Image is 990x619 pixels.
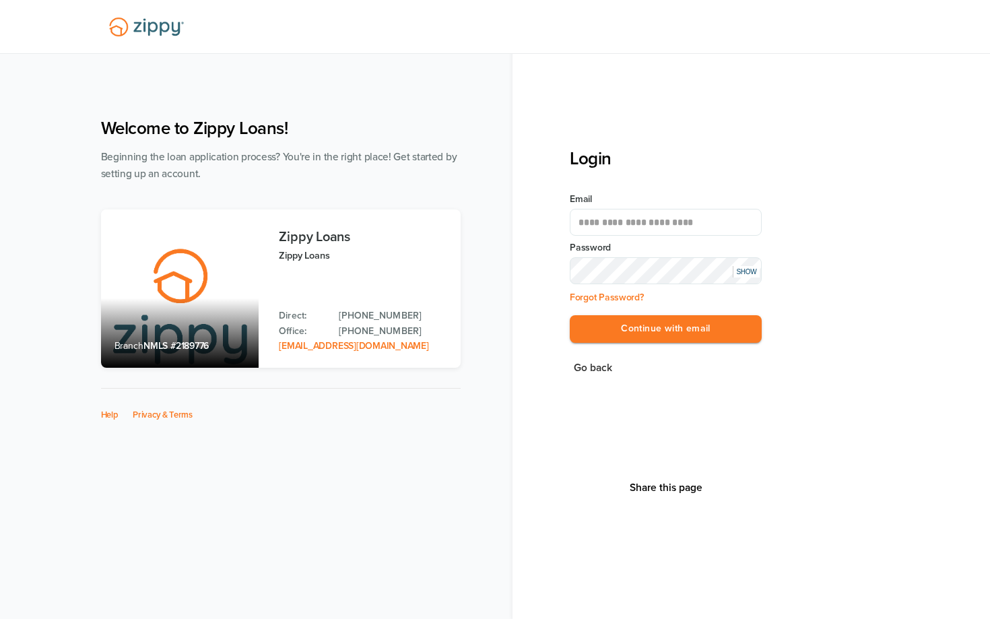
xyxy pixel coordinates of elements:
[133,410,193,420] a: Privacy & Terms
[570,209,762,236] input: Email Address
[626,481,706,494] button: Share This Page
[101,118,461,139] h1: Welcome to Zippy Loans!
[570,315,762,343] button: Continue with email
[279,308,325,323] p: Direct:
[101,11,192,42] img: Lender Logo
[101,151,457,180] span: Beginning the loan application process? You're in the right place! Get started by setting up an a...
[279,248,447,263] p: Zippy Loans
[114,340,144,352] span: Branch
[570,193,762,206] label: Email
[733,266,760,278] div: SHOW
[570,148,762,169] h3: Login
[101,410,119,420] a: Help
[570,359,616,377] button: Go back
[339,324,447,339] a: Office Phone: 512-975-2947
[570,292,644,303] a: Forgot Password?
[279,340,428,352] a: Email Address: zippyguide@zippymh.com
[570,241,762,255] label: Password
[570,257,762,284] input: Input Password
[143,340,209,352] span: NMLS #2189776
[279,324,325,339] p: Office:
[339,308,447,323] a: Direct Phone: 512-975-2947
[279,230,447,245] h3: Zippy Loans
